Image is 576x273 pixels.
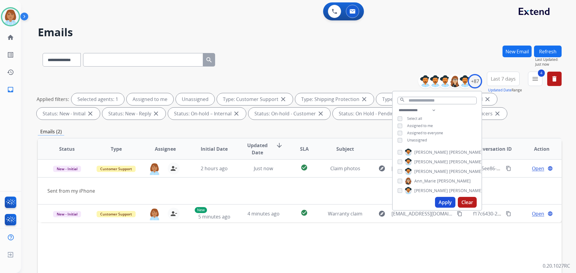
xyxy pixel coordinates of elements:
span: [PERSON_NAME] [449,188,483,194]
p: New [195,207,207,213]
mat-icon: language [547,211,553,216]
mat-icon: content_copy [506,211,511,216]
button: 4 [528,72,542,86]
span: [PERSON_NAME] [449,149,483,155]
mat-icon: close [494,110,501,117]
th: Action [512,138,562,159]
div: Type: Reguard CS [376,93,436,105]
span: Unassigned [407,138,427,143]
span: Last 7 days [491,78,516,80]
mat-icon: delete [551,75,558,82]
span: [EMAIL_ADDRESS][DOMAIN_NAME] [391,210,453,217]
mat-icon: language [547,166,553,171]
span: 4 minutes ago [247,210,280,217]
span: f17c6430-2240-4e49-a9ab-1eb6b92c3fa9 [473,210,563,217]
span: Customer Support [97,166,136,172]
span: Updated Date [244,142,271,156]
span: Assigned to me [407,123,433,128]
span: 2 hours ago [201,165,228,172]
mat-icon: person_remove [170,165,177,172]
mat-icon: close [87,110,94,117]
span: New - Initial [53,211,81,217]
span: New - Initial [53,166,81,172]
span: Customer Support [97,211,136,217]
img: agent-avatar [148,162,160,175]
div: Status: On-hold - Customer [248,108,330,120]
mat-icon: search [400,97,405,102]
div: +87 [468,74,482,88]
span: Assigned to everyone [407,130,443,135]
div: Assigned to me [127,93,173,105]
button: Clear [458,197,477,208]
div: Unassigned [176,93,214,105]
span: [EMAIL_ADDRESS][DOMAIN_NAME] [391,165,453,172]
span: Initial Date [201,145,228,153]
mat-icon: menu [532,75,539,82]
span: [PERSON_NAME] [414,149,448,155]
span: [PERSON_NAME] [414,188,448,194]
mat-icon: home [7,34,14,41]
div: Status: New - Initial [37,108,100,120]
mat-icon: close [280,96,287,103]
span: Conversation ID [473,145,512,153]
mat-icon: explore [378,210,385,217]
mat-icon: person_remove [170,210,177,217]
button: Last 7 days [487,72,520,86]
span: Subject [336,145,354,153]
span: Range [488,88,522,93]
div: Selected agents: 1 [71,93,124,105]
span: Open [532,165,544,172]
div: Status: New - Reply [102,108,166,120]
span: Last Updated: [535,57,562,62]
button: New Email [502,46,532,57]
mat-icon: content_copy [457,211,462,216]
mat-icon: check_circle [301,209,308,216]
mat-icon: search [205,56,213,64]
img: agent-avatar [148,208,160,220]
div: Type: Shipping Protection [295,93,374,105]
mat-icon: explore [378,165,385,172]
span: SLA [300,145,309,153]
mat-icon: close [233,110,240,117]
span: 4 [538,70,545,77]
mat-icon: history [7,69,14,76]
span: [PERSON_NAME] [414,168,448,174]
mat-icon: close [317,110,324,117]
span: 5 minutes ago [198,213,230,220]
span: Just now [535,62,562,67]
p: Emails (2) [38,128,64,135]
mat-icon: close [484,96,491,103]
span: [PERSON_NAME] [449,168,483,174]
span: [PERSON_NAME] [414,159,448,165]
span: [PERSON_NAME] [437,178,471,184]
div: Status: On-hold – Internal [168,108,246,120]
div: Sent from my iPhone [47,187,454,194]
span: Ann_Marie [414,178,436,184]
span: Type [111,145,122,153]
span: Just now [254,165,273,172]
button: Refresh [534,46,562,57]
button: Apply [435,197,455,208]
span: Warranty claim [328,210,362,217]
img: avatar [2,8,19,25]
span: Select all [407,116,422,121]
mat-icon: content_copy [506,166,511,171]
div: Type: Customer Support [217,93,293,105]
div: Status: On Hold - Pending Parts [333,108,424,120]
mat-icon: close [361,96,368,103]
mat-icon: arrow_downward [276,142,283,149]
mat-icon: close [152,110,160,117]
span: Open [532,210,544,217]
span: Status [59,145,75,153]
h2: Emails [38,26,562,38]
button: Updated Date [488,88,511,93]
p: 0.20.1027RC [543,262,570,269]
span: [PERSON_NAME] [449,159,483,165]
mat-icon: inbox [7,86,14,93]
mat-icon: check_circle [301,164,308,171]
p: Applied filters: [37,96,69,103]
span: Assignee [155,145,176,153]
span: Claim photos [330,165,360,172]
mat-icon: list_alt [7,51,14,58]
